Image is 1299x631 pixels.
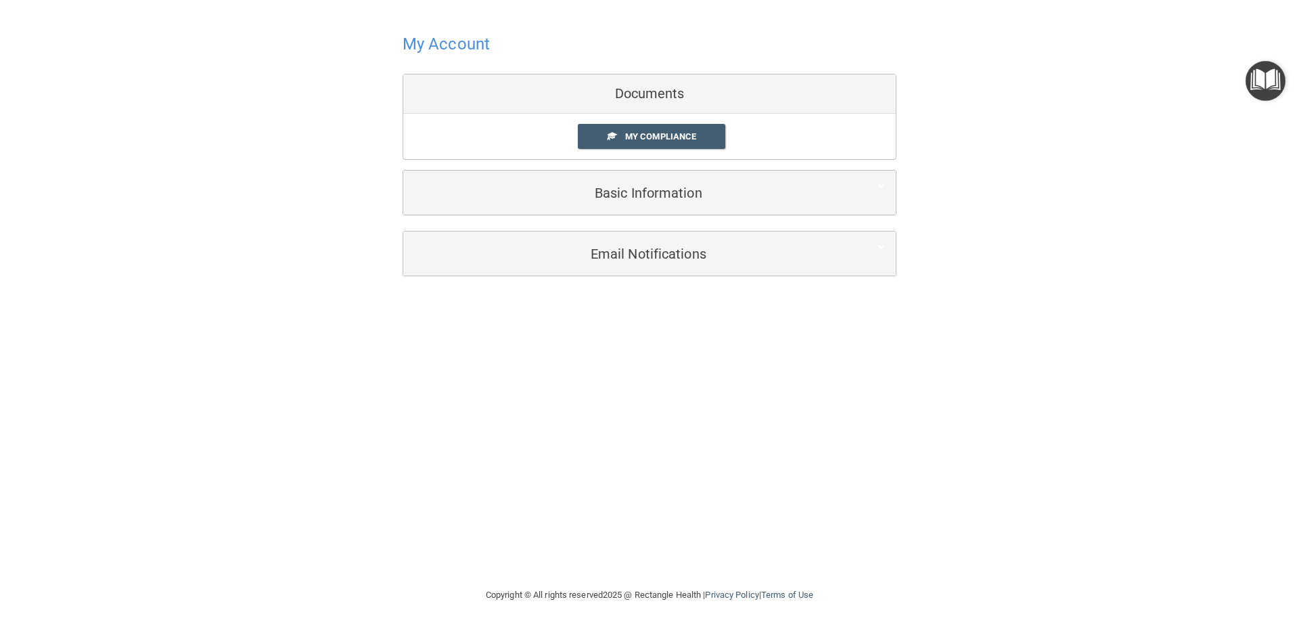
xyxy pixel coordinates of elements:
[413,186,844,200] h5: Basic Information
[761,590,813,600] a: Terms of Use
[403,74,896,114] div: Documents
[413,246,844,261] h5: Email Notifications
[705,590,758,600] a: Privacy Policy
[403,573,896,617] div: Copyright © All rights reserved 2025 @ Rectangle Health | |
[403,35,490,53] h4: My Account
[413,238,886,269] a: Email Notifications
[413,177,886,208] a: Basic Information
[1246,61,1285,101] button: Open Resource Center
[625,131,696,142] span: My Compliance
